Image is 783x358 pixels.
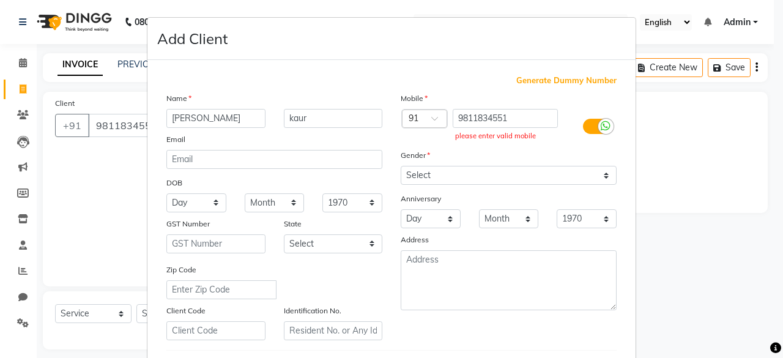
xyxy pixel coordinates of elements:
[284,305,341,316] label: Identification No.
[157,28,228,50] h4: Add Client
[401,150,430,161] label: Gender
[166,264,196,275] label: Zip Code
[166,109,265,128] input: First Name
[166,321,265,340] input: Client Code
[401,93,428,104] label: Mobile
[284,109,383,128] input: Last Name
[516,75,617,87] span: Generate Dummy Number
[166,150,382,169] input: Email
[401,234,429,245] label: Address
[166,280,276,299] input: Enter Zip Code
[166,177,182,188] label: DOB
[453,109,558,128] input: Mobile
[284,218,302,229] label: State
[455,131,555,141] div: please enter valid mobile
[166,218,210,229] label: GST Number
[166,134,185,145] label: Email
[401,193,441,204] label: Anniversary
[166,234,265,253] input: GST Number
[284,321,383,340] input: Resident No. or Any Id
[166,305,206,316] label: Client Code
[166,93,191,104] label: Name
